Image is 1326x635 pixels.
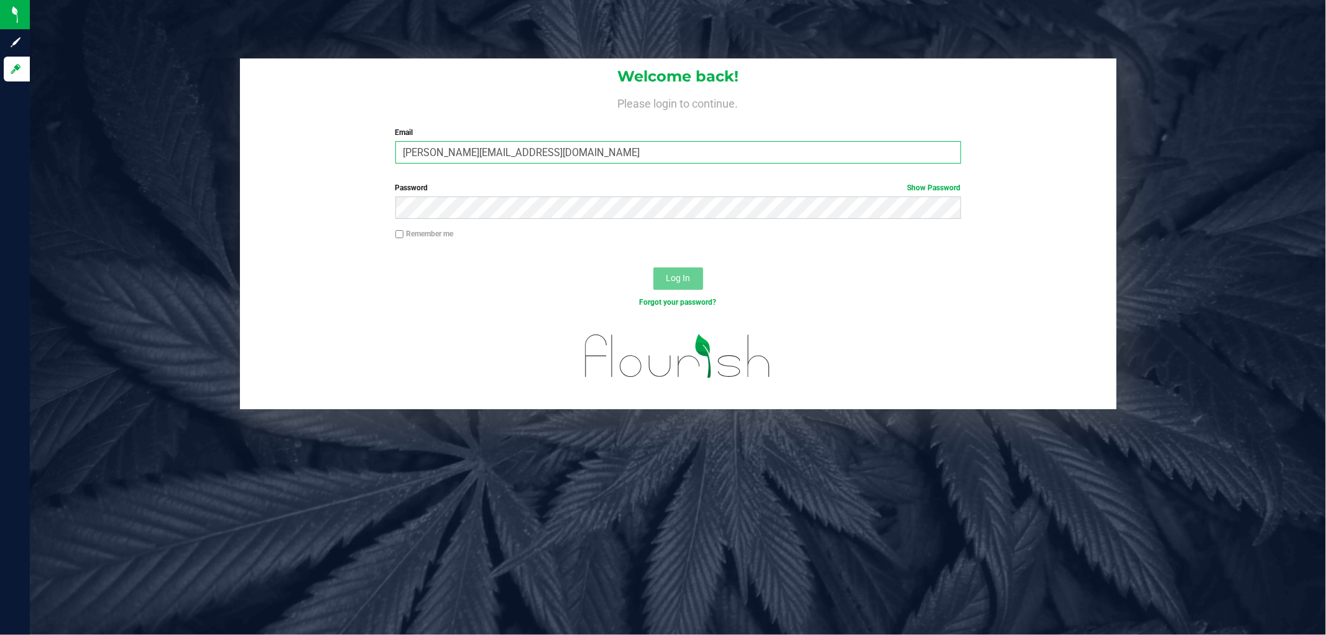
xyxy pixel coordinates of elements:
[395,228,454,239] label: Remember me
[240,95,1117,109] h4: Please login to continue.
[395,183,428,192] span: Password
[395,127,961,138] label: Email
[9,36,22,49] inline-svg: Sign up
[653,267,703,290] button: Log In
[240,68,1117,85] h1: Welcome back!
[640,298,717,307] a: Forgot your password?
[908,183,961,192] a: Show Password
[395,230,404,239] input: Remember me
[9,63,22,75] inline-svg: Log in
[666,273,690,283] span: Log In
[568,321,788,391] img: flourish_logo.svg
